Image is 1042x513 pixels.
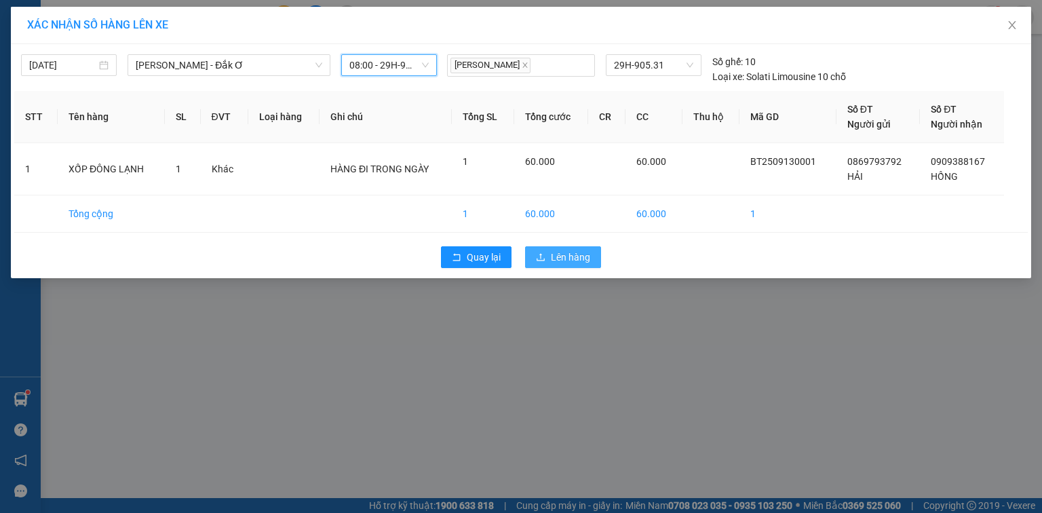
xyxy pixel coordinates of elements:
div: Solati Limousine 10 chỗ [712,69,846,84]
button: Close [993,7,1031,45]
button: rollbackQuay lại [441,246,512,268]
th: Tổng SL [452,91,514,143]
span: Người gửi [847,119,891,130]
span: down [315,61,323,69]
div: VP Bình Triệu [12,12,96,44]
span: 08:00 - 29H-905.31 [349,55,429,75]
span: Loại xe: [712,69,744,84]
span: CC : [104,91,123,105]
span: Lên hàng [551,250,590,265]
td: 60.000 [625,195,682,233]
td: 1 [452,195,514,233]
span: 29H-905.31 [614,55,693,75]
span: Hồ Chí Minh - Đắk Ơ [136,55,322,75]
th: CC [625,91,682,143]
span: upload [536,252,545,263]
span: Số ĐT [931,104,957,115]
span: close [1007,20,1018,31]
input: 13/09/2025 [29,58,96,73]
span: Gửi: [12,13,33,27]
th: ĐVT [201,91,249,143]
th: CR [588,91,625,143]
span: Số ĐT [847,104,873,115]
span: BT2509130001 [750,156,816,167]
span: Nhận: [106,13,138,27]
span: close [522,62,528,69]
span: 60.000 [525,156,555,167]
span: HỒNG [931,171,958,182]
div: 40.000 [104,88,216,107]
span: Quay lại [467,250,501,265]
span: rollback [452,252,461,263]
span: HÀNG ĐI TRONG NGÀY [330,164,429,174]
div: GIANG [12,44,96,60]
th: SL [165,91,201,143]
span: XÁC NHẬN SỐ HÀNG LÊN XE [27,18,168,31]
span: 0869793792 [847,156,902,167]
th: Mã GD [739,91,836,143]
span: HẢI [847,171,863,182]
div: 10 [712,54,756,69]
span: 1 [176,164,181,174]
span: Số ghế: [712,54,743,69]
span: Người nhận [931,119,982,130]
td: XỐP ĐÔNG LẠNH [58,143,165,195]
span: 1 [463,156,468,167]
td: Khác [201,143,249,195]
td: 1 [14,143,58,195]
span: [PERSON_NAME] [450,58,530,73]
td: Tổng cộng [58,195,165,233]
th: Ghi chú [320,91,452,143]
td: 60.000 [514,195,588,233]
th: Loại hàng [248,91,320,143]
button: uploadLên hàng [525,246,601,268]
div: VP Đồng Xoài [106,12,214,44]
th: Tên hàng [58,91,165,143]
span: 0909388167 [931,156,985,167]
th: Tổng cước [514,91,588,143]
th: STT [14,91,58,143]
td: 1 [739,195,836,233]
div: [PERSON_NAME] [106,44,214,60]
span: 60.000 [636,156,666,167]
th: Thu hộ [682,91,740,143]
